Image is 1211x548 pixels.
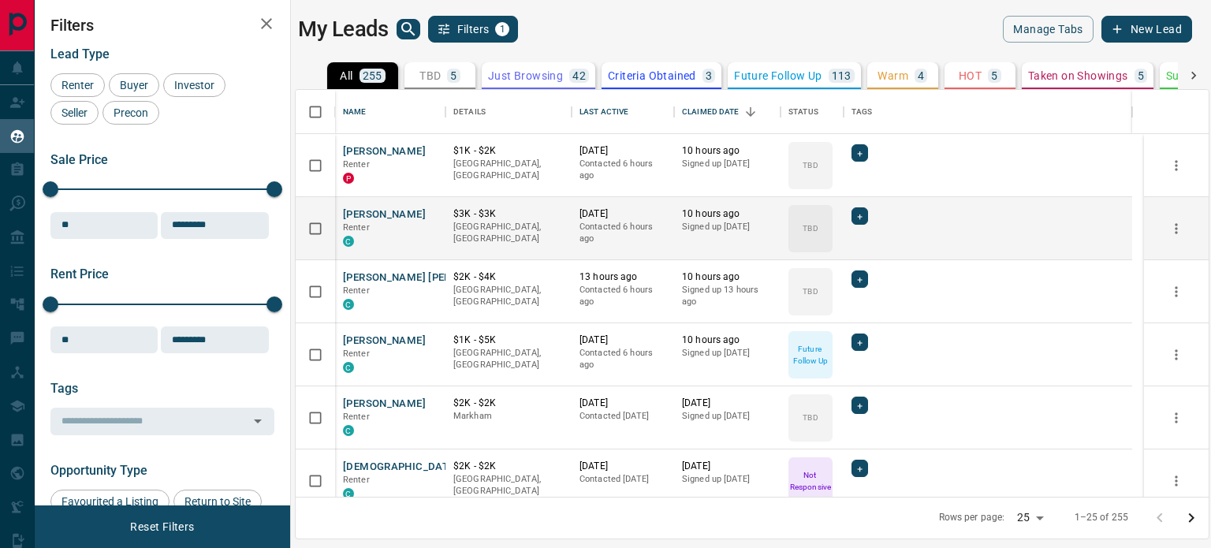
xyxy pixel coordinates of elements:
p: [DATE] [579,334,666,347]
p: Future Follow Up [790,343,831,367]
p: $1K - $2K [453,144,564,158]
p: Future Follow Up [734,70,822,81]
p: 10 hours ago [682,334,773,347]
p: Rows per page: [939,511,1005,524]
button: more [1164,217,1188,240]
div: Claimed Date [674,90,781,134]
p: 3 [706,70,712,81]
span: Renter [343,349,370,359]
p: $2K - $2K [453,460,564,473]
span: Renter [56,79,99,91]
span: Seller [56,106,93,119]
button: Sort [740,101,762,123]
button: more [1164,343,1188,367]
span: Rent Price [50,267,109,281]
div: Status [788,90,818,134]
p: $3K - $3K [453,207,564,221]
div: 25 [1011,506,1049,529]
span: Tags [50,381,78,396]
p: Contacted 6 hours ago [579,347,666,371]
div: Buyer [109,73,159,97]
p: All [340,70,352,81]
h1: My Leads [298,17,389,42]
div: + [851,144,868,162]
div: + [851,397,868,414]
div: Last Active [572,90,674,134]
span: + [857,397,863,413]
span: 1 [497,24,508,35]
div: Renter [50,73,105,97]
p: [GEOGRAPHIC_DATA], [GEOGRAPHIC_DATA] [453,473,564,498]
button: [PERSON_NAME] [343,397,426,412]
div: condos.ca [343,299,354,310]
p: Taken on Showings [1028,70,1128,81]
span: Renter [343,412,370,422]
div: condos.ca [343,362,354,373]
p: [GEOGRAPHIC_DATA], [GEOGRAPHIC_DATA] [453,284,564,308]
p: TBD [803,285,818,297]
p: Not Responsive [790,469,831,493]
p: Contacted [DATE] [579,473,666,486]
p: 5 [450,70,456,81]
div: Investor [163,73,225,97]
button: Manage Tabs [1003,16,1093,43]
span: + [857,334,863,350]
div: Favourited a Listing [50,490,170,513]
p: Signed up [DATE] [682,473,773,486]
button: [PERSON_NAME] [PERSON_NAME] [343,270,511,285]
div: Status [781,90,844,134]
div: + [851,207,868,225]
span: + [857,271,863,287]
span: Renter [343,475,370,485]
div: condos.ca [343,488,354,499]
button: Go to next page [1176,502,1207,534]
button: [PERSON_NAME] [343,334,426,349]
span: Renter [343,159,370,170]
div: Claimed Date [682,90,740,134]
p: Warm [878,70,908,81]
span: + [857,460,863,476]
button: more [1164,406,1188,430]
p: [DATE] [682,397,773,410]
div: condos.ca [343,425,354,436]
p: 255 [363,70,382,81]
p: $1K - $5K [453,334,564,347]
span: Return to Site [179,495,256,508]
div: Details [453,90,486,134]
div: + [851,270,868,288]
button: more [1164,280,1188,304]
p: 5 [1138,70,1144,81]
div: Seller [50,101,99,125]
div: Return to Site [173,490,262,513]
span: Investor [169,79,220,91]
p: [GEOGRAPHIC_DATA], [GEOGRAPHIC_DATA] [453,221,564,245]
p: 10 hours ago [682,270,773,284]
span: Sale Price [50,152,108,167]
span: + [857,208,863,224]
p: $2K - $2K [453,397,564,410]
h2: Filters [50,16,274,35]
p: [GEOGRAPHIC_DATA], [GEOGRAPHIC_DATA] [453,158,564,182]
div: property.ca [343,173,354,184]
p: TBD [803,159,818,171]
p: [GEOGRAPHIC_DATA], [GEOGRAPHIC_DATA] [453,347,564,371]
button: more [1164,469,1188,493]
div: Tags [851,90,873,134]
p: Signed up [DATE] [682,410,773,423]
p: [DATE] [579,144,666,158]
div: + [851,334,868,351]
div: + [851,460,868,477]
span: Renter [343,222,370,233]
p: 5 [991,70,997,81]
p: [DATE] [579,207,666,221]
div: Name [343,90,367,134]
p: Signed up [DATE] [682,158,773,170]
p: Signed up 13 hours ago [682,284,773,308]
p: Contacted 6 hours ago [579,221,666,245]
p: TBD [803,222,818,234]
p: [DATE] [579,397,666,410]
p: 113 [832,70,851,81]
p: [DATE] [579,460,666,473]
span: Renter [343,285,370,296]
div: Last Active [579,90,628,134]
